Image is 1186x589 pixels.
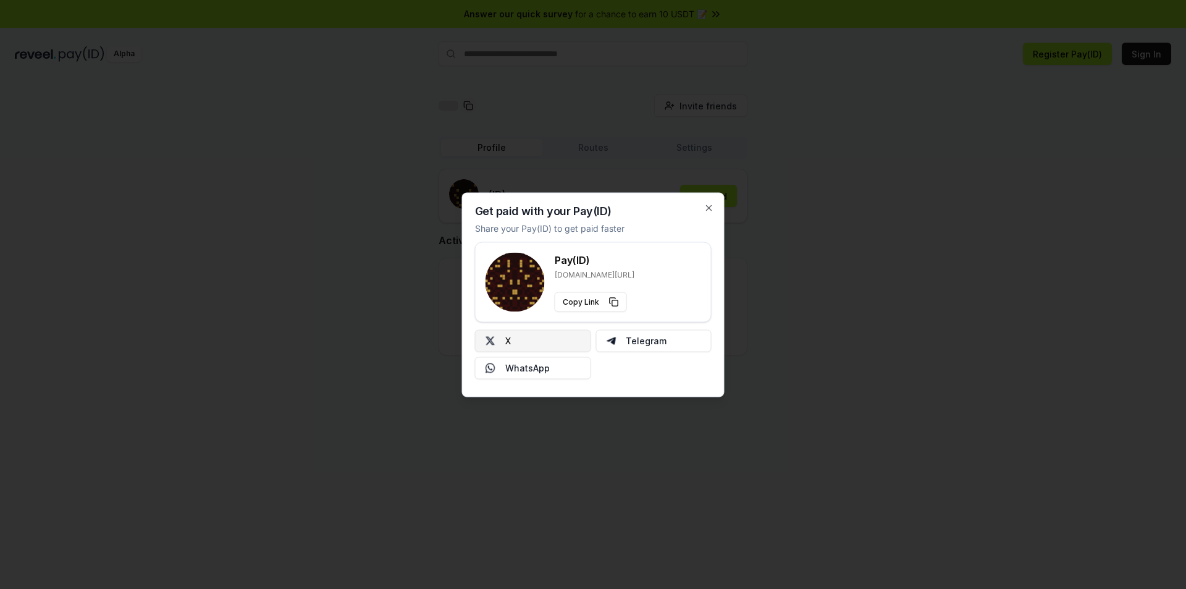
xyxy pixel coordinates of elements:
[475,357,591,379] button: WhatsApp
[555,252,634,267] h3: Pay(ID)
[486,363,495,373] img: Whatsapp
[475,205,612,216] h2: Get paid with your Pay(ID)
[555,292,627,311] button: Copy Link
[486,336,495,345] img: X
[475,329,591,352] button: X
[606,336,616,345] img: Telegram
[555,269,634,279] p: [DOMAIN_NAME][URL]
[475,221,625,234] p: Share your Pay(ID) to get paid faster
[595,329,712,352] button: Telegram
